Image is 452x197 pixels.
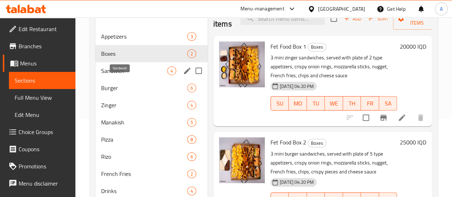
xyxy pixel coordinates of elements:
[379,96,397,110] button: SA
[187,187,196,195] div: items
[270,96,289,110] button: SU
[341,13,364,24] span: Add item
[15,110,70,119] span: Edit Menu
[325,96,343,110] button: WE
[3,123,75,141] a: Choice Groups
[213,8,232,29] h2: Menu items
[367,13,390,24] button: Sort
[270,149,397,176] p: 3 mini burger sandwiches, served with plate of 5 type appetizers, crispy onion rings, mozzarella ...
[101,84,187,92] span: Burger
[328,98,340,109] span: WE
[3,175,75,192] a: Menu disclaimer
[19,179,70,188] span: Menu disclaimer
[270,41,306,52] span: Fet Food Box 1
[188,153,196,160] span: 6
[15,76,70,85] span: Sections
[95,148,208,165] div: Rizo6
[188,33,196,40] span: 3
[187,152,196,161] div: items
[101,152,187,161] span: Rizo
[240,5,284,13] div: Menu-management
[399,10,435,28] span: Manage items
[187,32,196,41] div: items
[95,165,208,182] div: French Fries2
[188,136,196,143] span: 8
[364,98,376,109] span: FR
[3,55,75,72] a: Menus
[277,179,317,186] span: [DATE] 04:20 PM
[19,128,70,136] span: Choice Groups
[9,89,75,106] a: Full Menu View
[187,101,196,109] div: items
[101,118,187,127] span: Manakish
[101,67,167,75] span: Sandwich
[188,171,196,177] span: 2
[19,25,70,33] span: Edit Restaurant
[188,85,196,92] span: 6
[412,109,429,126] button: delete
[101,169,187,178] span: French Fries
[308,43,326,51] span: Boxes
[95,114,208,131] div: Manakish5
[101,187,187,195] span: Drinks
[95,79,208,97] div: Burger6
[277,83,317,90] span: [DATE] 04:20 PM
[341,13,364,24] button: Add
[440,5,443,13] span: A
[326,11,341,26] span: Select section
[400,41,426,51] h6: 20000 IQD
[289,96,307,110] button: MO
[101,101,187,109] span: Zinger
[20,59,70,68] span: Menus
[364,13,393,24] span: Sort items
[307,96,325,110] button: TU
[95,97,208,114] div: Zinger4
[101,49,187,58] span: Boxes
[19,145,70,153] span: Coupons
[188,102,196,109] span: 4
[101,32,187,41] span: Appetizers
[187,169,196,178] div: items
[3,20,75,38] a: Edit Restaurant
[101,135,187,144] span: Pizza
[361,96,379,110] button: FR
[346,98,358,109] span: TH
[343,15,362,23] span: Add
[19,42,70,50] span: Branches
[3,38,75,55] a: Branches
[318,5,365,13] div: [GEOGRAPHIC_DATA]
[358,110,373,125] span: Select to update
[187,84,196,92] div: items
[3,158,75,175] a: Promotions
[182,65,193,76] button: edit
[400,137,426,147] h6: 25000 IQD
[310,98,322,109] span: TU
[343,96,361,110] button: TH
[9,72,75,89] a: Sections
[188,119,196,126] span: 5
[393,8,441,30] button: Manage items
[219,137,265,183] img: Fet Food Box 2
[188,50,196,57] span: 2
[369,15,388,23] span: Sort
[308,139,326,147] span: Boxes
[95,28,208,45] div: Appetizers3
[95,45,208,62] div: Boxes2
[292,98,304,109] span: MO
[3,141,75,158] a: Coupons
[270,53,397,80] p: 3 mini zinger sandwiches, served with plate of 2 type appetizers, crispy onion rings, mozzarella ...
[188,188,196,194] span: 4
[219,41,265,87] img: Fet Food Box 1
[19,162,70,171] span: Promotions
[9,106,75,123] a: Edit Menu
[270,137,306,148] span: Fet Food Box 2
[167,67,176,75] div: items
